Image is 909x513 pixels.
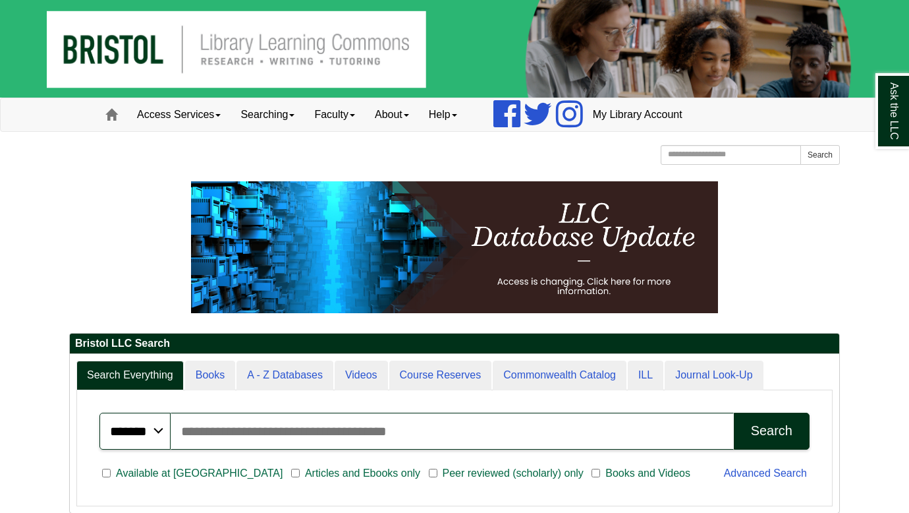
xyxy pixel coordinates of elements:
a: My Library Account [583,98,692,131]
a: Books [185,361,235,390]
button: Search [800,145,840,165]
span: Books and Videos [600,466,696,481]
input: Articles and Ebooks only [291,468,300,479]
div: Search [751,423,792,438]
a: A - Z Databases [236,361,333,390]
h2: Bristol LLC Search [70,334,839,354]
input: Books and Videos [592,468,600,479]
a: Faculty [304,98,365,131]
a: About [365,98,419,131]
a: Searching [231,98,304,131]
img: HTML tutorial [191,181,718,313]
a: Commonwealth Catalog [493,361,626,390]
a: Videos [335,361,388,390]
a: Journal Look-Up [665,361,763,390]
input: Peer reviewed (scholarly) only [429,468,437,479]
a: Advanced Search [724,468,807,479]
a: Help [419,98,467,131]
span: Peer reviewed (scholarly) only [437,466,589,481]
a: ILL [628,361,663,390]
button: Search [734,413,810,450]
a: Search Everything [76,361,184,390]
input: Available at [GEOGRAPHIC_DATA] [102,468,111,479]
a: Access Services [127,98,231,131]
span: Available at [GEOGRAPHIC_DATA] [111,466,288,481]
a: Course Reserves [389,361,492,390]
span: Articles and Ebooks only [300,466,426,481]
